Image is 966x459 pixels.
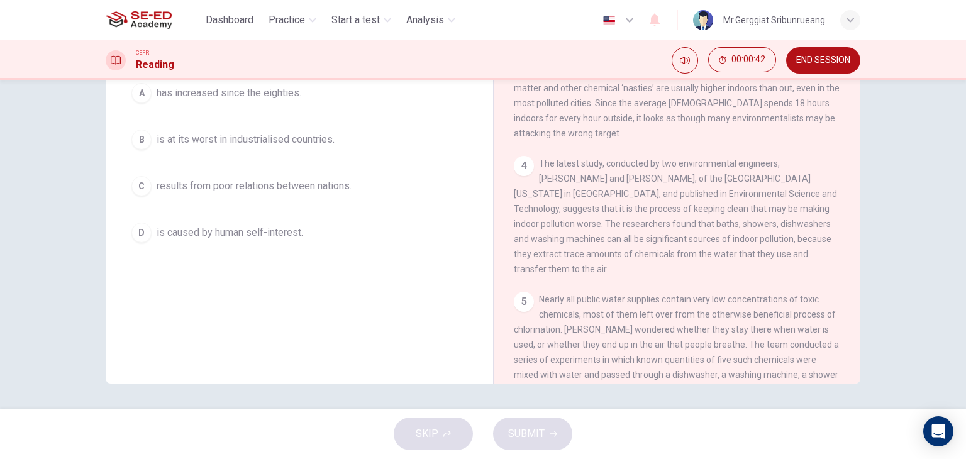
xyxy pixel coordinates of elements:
[796,55,850,65] span: END SESSION
[126,170,473,202] button: Cresults from poor relations between nations.
[693,10,713,30] img: Profile picture
[157,225,303,240] span: is caused by human self-interest.
[206,13,253,28] span: Dashboard
[157,132,335,147] span: is at its worst in industrialised countries.
[136,48,149,57] span: CEFR
[923,416,953,446] div: Open Intercom Messenger
[106,8,172,33] img: SE-ED Academy logo
[708,47,776,72] button: 00:00:42
[136,57,174,72] h1: Reading
[514,292,534,312] div: 5
[331,13,380,28] span: Start a test
[406,13,444,28] span: Analysis
[514,294,839,440] span: Nearly all public water supplies contain very low concentrations of toxic chemicals, most of them...
[672,47,698,74] div: Mute
[126,217,473,248] button: Dis caused by human self-interest.
[269,13,305,28] span: Practice
[326,9,396,31] button: Start a test
[731,55,765,65] span: 00:00:42
[126,77,473,109] button: Ahas increased since the eighties.
[157,86,301,101] span: has increased since the eighties.
[131,130,152,150] div: B
[708,47,776,74] div: Hide
[157,179,352,194] span: results from poor relations between nations.
[106,8,201,33] a: SE-ED Academy logo
[131,223,152,243] div: D
[201,9,258,31] button: Dashboard
[264,9,321,31] button: Practice
[401,9,460,31] button: Analysis
[601,16,617,25] img: en
[514,156,534,176] div: 4
[723,13,825,28] div: Mr.Gerggiat Sribunrueang
[131,176,152,196] div: C
[786,47,860,74] button: END SESSION
[131,83,152,103] div: A
[514,158,837,274] span: The latest study, conducted by two environmental engineers, [PERSON_NAME] and [PERSON_NAME], of t...
[126,124,473,155] button: Bis at its worst in industrialised countries.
